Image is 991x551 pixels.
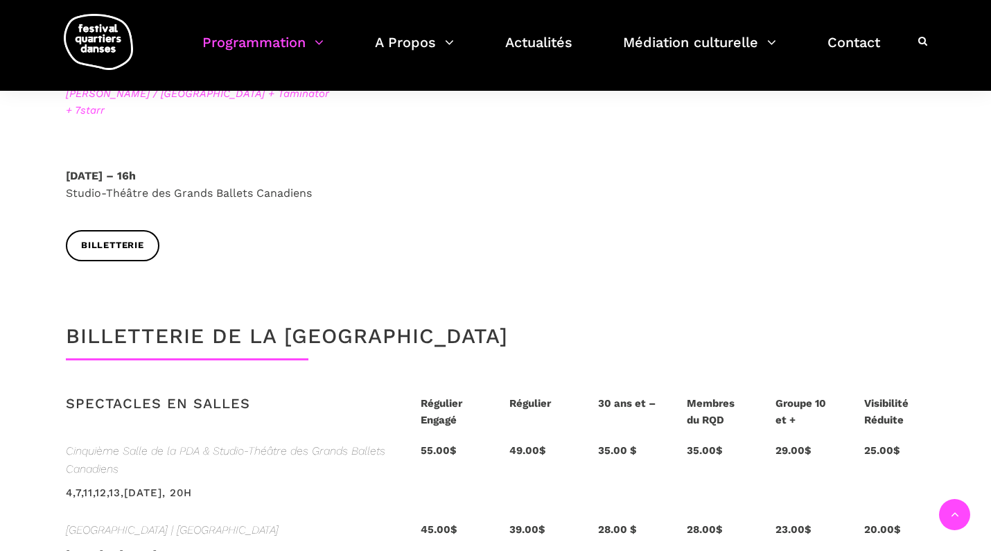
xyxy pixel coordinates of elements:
[505,30,572,71] a: Actualités
[66,395,250,430] h3: Spectacles en salles
[598,397,656,410] strong: 30 ans et –
[687,444,723,457] strong: 35.00$
[421,523,457,536] strong: 45.00$
[66,521,393,539] span: [GEOGRAPHIC_DATA] | [GEOGRAPHIC_DATA]
[598,523,637,536] strong: 28.00 $
[421,397,462,426] strong: Régulier Engagé
[66,487,192,521] h3: 4,7,11,12,13,[DATE], 20h
[375,30,454,71] a: A Propos
[421,444,457,457] strong: 55.00$
[687,397,735,426] strong: Membres du RQD
[66,442,393,478] span: Cinquième Salle de la PDA & Studio-Théâtre des Grands Ballets Canadiens
[81,238,144,253] span: Billetterie
[509,523,545,536] strong: 39.00$
[66,85,334,119] span: [PERSON_NAME] / [GEOGRAPHIC_DATA] + Taminator + 7starr
[864,523,901,536] strong: 20.00$
[623,30,776,71] a: Médiation culturelle
[66,324,508,358] h4: Billetterie de la [GEOGRAPHIC_DATA]
[509,444,546,457] strong: 49.00$
[687,523,723,536] strong: 28.00$
[66,230,159,261] a: Billetterie
[775,397,826,426] strong: Groupe 10 et +
[66,167,334,202] p: Studio-Théâtre des Grands Ballets Canadiens
[64,14,133,70] img: logo-fqd-med
[864,397,909,426] strong: Visibilité Réduite
[775,523,812,536] strong: 23.00$
[509,397,551,410] strong: Régulier
[202,30,324,71] a: Programmation
[864,444,900,457] strong: 25.00$
[598,444,637,457] strong: 35.00 $
[66,169,136,182] strong: [DATE] – 16h
[827,30,880,71] a: Contact
[775,444,812,457] strong: 29.00$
